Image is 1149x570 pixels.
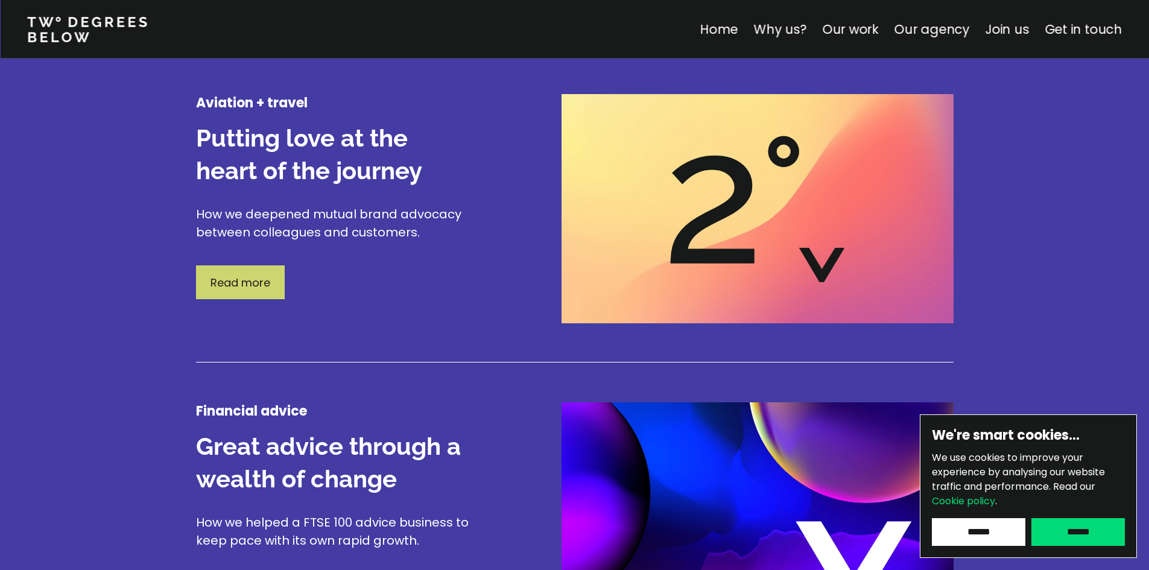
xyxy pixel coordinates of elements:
[932,426,1125,445] h6: We're smart cookies…
[196,430,473,495] h3: Great advice through a wealth of change
[210,274,270,291] p: Read more
[1045,21,1122,38] a: Get in touch
[196,94,473,112] h4: Aviation + travel
[932,451,1125,508] p: We use cookies to improve your experience by analysing our website traffic and performance.
[932,494,995,508] a: Cookie policy
[700,21,738,38] a: Home
[894,21,969,38] a: Our agency
[753,21,806,38] a: Why us?
[932,480,1095,508] span: Read our .
[196,513,473,549] p: How we helped a FTSE 100 advice business to keep pace with its own rapid growth.
[822,21,878,38] a: Our work
[196,122,473,187] h3: Putting love at the heart of the journey
[196,402,473,420] h4: Financial advice
[196,205,473,241] p: How we deepened mutual brand advocacy between colleagues and customers.
[985,21,1029,38] a: Join us
[196,94,954,396] a: Aviation + travelPutting love at the heart of the journeyHow we deepened mutual brand advocacy be...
